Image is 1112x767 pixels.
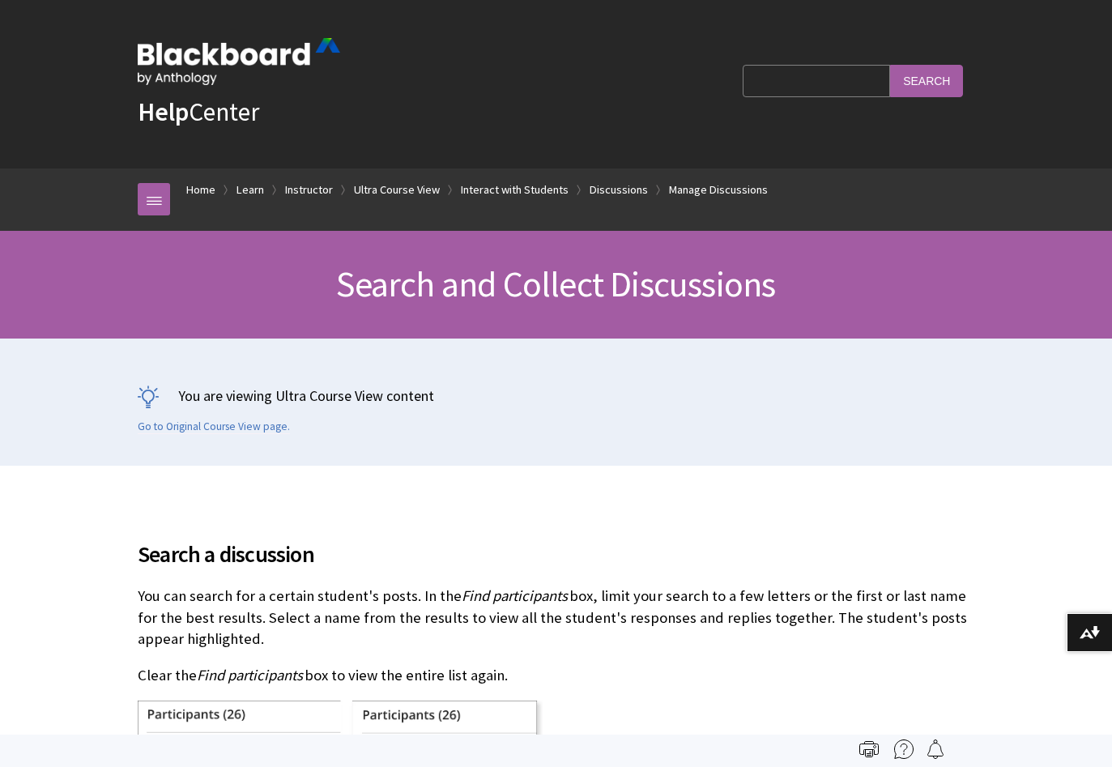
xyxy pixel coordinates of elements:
[590,180,648,200] a: Discussions
[236,180,264,200] a: Learn
[197,666,303,684] span: Find participants
[336,262,775,306] span: Search and Collect Discussions
[186,180,215,200] a: Home
[859,739,879,759] img: Print
[138,96,259,128] a: HelpCenter
[138,665,974,686] p: Clear the box to view the entire list again.
[669,180,768,200] a: Manage Discussions
[138,96,189,128] strong: Help
[138,420,290,434] a: Go to Original Course View page.
[285,180,333,200] a: Instructor
[138,386,974,406] p: You are viewing Ultra Course View content
[462,586,568,605] span: Find participants
[138,586,974,650] p: You can search for a certain student's posts. In the box, limit your search to a few letters or t...
[461,180,569,200] a: Interact with Students
[926,739,945,759] img: Follow this page
[894,739,914,759] img: More help
[138,537,974,571] span: Search a discussion
[354,180,440,200] a: Ultra Course View
[138,38,340,85] img: Blackboard by Anthology
[890,65,963,96] input: Search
